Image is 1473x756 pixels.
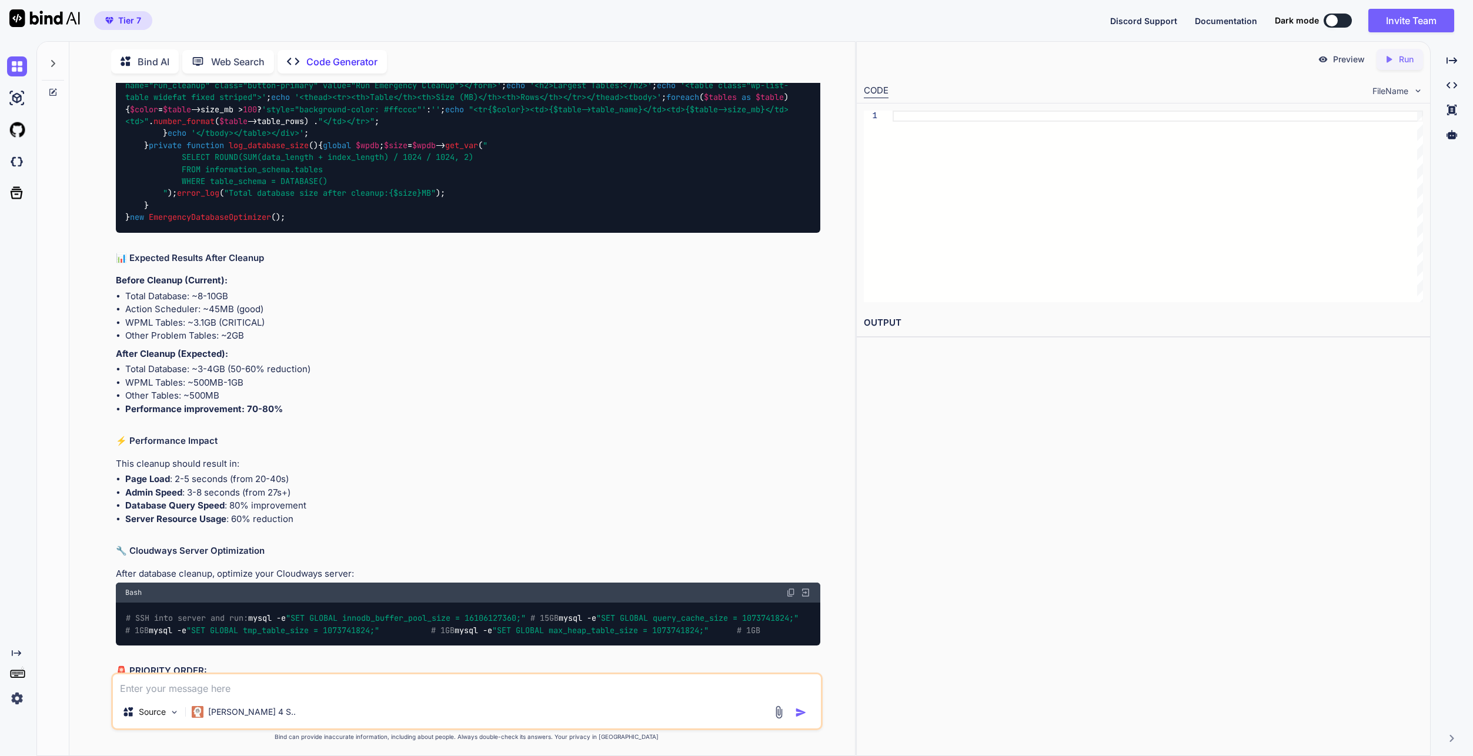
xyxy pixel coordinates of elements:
span: Documentation [1195,16,1257,26]
span: '<thead><tr><th>Table</th><th>Size (MB)</th><th>Rows</th></tr></thead><tbody>' [295,92,662,103]
span: '' [431,104,440,115]
span: # 1GB [431,625,455,635]
span: '<h2>Largest Tables:</h2>' [530,80,652,91]
strong: Page Load [125,473,170,484]
li: WPML Tables: ~3.1GB (CRITICAL) [125,316,820,330]
img: Pick Models [169,707,179,717]
span: new [130,212,144,223]
span: number_format [153,116,215,126]
span: 100 [243,104,257,115]
span: EmergencyDatabaseOptimizer [149,212,271,223]
span: $table [219,116,248,126]
span: '<table class="wp-list-table widefat fixed striped">' [125,80,789,102]
img: Bind AI [9,9,80,27]
span: "SET GLOBAL innodb_buffer_pool_size = 16106127360;" [286,613,526,623]
span: Discord Support [1110,16,1177,26]
span: # 15GB [530,613,559,623]
button: Discord Support [1110,15,1177,27]
strong: Admin Speed [125,487,182,498]
span: foreach [666,92,699,103]
p: Run [1399,53,1414,65]
li: : 60% reduction [125,513,820,526]
span: $tables [704,92,737,103]
span: 'style="background-color: #ffcccc"' [262,104,426,115]
span: error_log [177,188,219,199]
span: $wpdb [356,140,379,150]
button: premiumTier 7 [94,11,152,30]
h2: ⚡ Performance Impact [116,434,820,448]
strong: Performance improvement: 70-80% [125,403,283,414]
strong: Server Resource Usage [125,513,226,524]
li: Other Tables: ~500MB [125,389,820,403]
span: # 1GB [125,625,149,635]
span: " SELECT ROUND(SUM(data_length + index_length) / 1024 / 1024, 2) FROM information_schema.tables W... [125,140,487,199]
span: {$table->size_mb} [685,104,765,115]
strong: Database Query Speed [125,500,225,511]
h2: 📊 Expected Results After Cleanup [116,252,820,265]
p: Code Generator [306,55,378,69]
strong: After Cleanup (Expected): [116,348,228,359]
span: private [149,140,182,150]
span: {$table->table_name} [549,104,643,115]
span: echo [506,80,525,91]
span: "Total database size after cleanup: MB" [224,188,436,199]
span: echo [168,128,186,139]
img: chat [7,56,27,76]
li: Action Scheduler: ~45MB (good) [125,303,820,316]
span: "<tr ><td> </td><td> </td><td>" [125,104,789,126]
h2: 🔧 Cloudways Server Optimization [116,544,820,558]
span: "SET GLOBAL max_heap_table_size = 1073741824;" [492,625,709,635]
img: chevron down [1413,86,1423,96]
p: This cleanup should result in: [116,457,820,471]
span: Bash [125,588,142,597]
li: : 2-5 seconds (from 20-40s) [125,473,820,486]
span: "</td></tr>" [318,116,375,126]
li: Total Database: ~8-10GB [125,290,820,303]
span: Tier 7 [118,15,141,26]
img: Claude 4 Sonnet [192,706,203,718]
span: "SET GLOBAL tmp_table_size = 1073741824;" [186,625,379,635]
span: echo [445,104,464,115]
span: "SET GLOBAL query_cache_size = 1073741824;" [596,613,799,623]
p: Web Search [211,55,265,69]
span: $wpdb [412,140,436,150]
img: icon [795,707,807,718]
span: log_database_size [229,140,309,150]
span: # 1GB [737,625,760,635]
div: CODE [864,84,889,98]
img: Open in Browser [800,587,811,598]
li: WPML Tables: ~500MB-1GB [125,376,820,390]
span: as [741,92,751,103]
span: echo [271,92,290,103]
h2: OUTPUT [857,309,1430,337]
div: 1 [864,111,877,122]
p: Bind AI [138,55,169,69]
button: Invite Team [1368,9,1454,32]
span: {$color} [487,104,525,115]
li: Total Database: ~3-4GB (50-60% reduction) [125,363,820,376]
span: Dark mode [1275,15,1319,26]
span: '</tbody></table></div>' [191,128,304,139]
button: Documentation [1195,15,1257,27]
li: : 80% improvement [125,499,820,513]
img: attachment [772,705,786,719]
img: githubLight [7,120,27,140]
span: # SSH into server and run: [126,613,248,623]
li: Other Problem Tables: ~2GB [125,329,820,343]
code: mysql -e mysql -e mysql -e mysql -e [125,612,841,636]
p: [PERSON_NAME] 4 S.. [208,706,296,718]
span: {$size} [389,188,422,199]
span: function [186,140,224,150]
span: $color [130,104,158,115]
span: global [323,140,351,150]
span: $table [163,104,191,115]
h2: 🚨 PRIORITY ORDER: [116,664,820,678]
span: get_var [445,140,478,150]
img: ai-studio [7,88,27,108]
p: Bind can provide inaccurate information, including about people. Always double-check its answers.... [111,732,823,741]
li: : 3-8 seconds (from 27s+) [125,486,820,500]
img: preview [1318,54,1328,65]
span: $size [384,140,408,150]
img: premium [105,17,113,24]
p: After database cleanup, optimize your Cloudways server: [116,567,820,581]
